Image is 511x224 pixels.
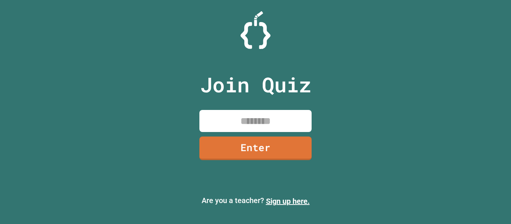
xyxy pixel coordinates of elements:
[241,11,270,49] img: Logo.svg
[449,162,504,193] iframe: chat widget
[200,69,311,100] p: Join Quiz
[480,194,504,217] iframe: chat widget
[266,197,310,206] a: Sign up here.
[6,195,505,207] p: Are you a teacher?
[199,136,312,160] a: Enter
